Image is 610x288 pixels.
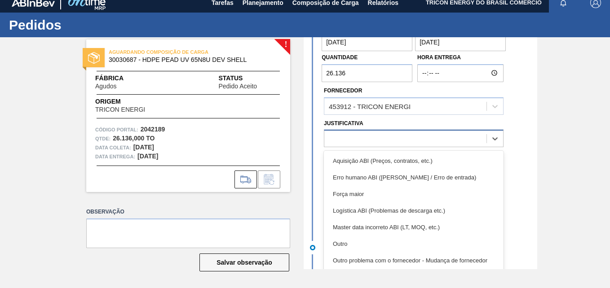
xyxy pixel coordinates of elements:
[95,152,135,161] span: Data entrega:
[88,52,100,64] img: status
[310,245,315,250] img: atual
[417,51,504,64] label: Hora Entrega
[86,205,290,218] label: Observação
[95,83,116,90] span: Agudos
[324,219,504,236] div: Master data incorreto ABI (LT, MOQ, etc.)
[199,253,289,271] button: Salvar observação
[95,106,145,113] span: TRICON ENERGI
[324,252,504,269] div: Outro problema com o fornecedor - Mudança de fornecedor
[218,83,257,90] span: Pedido Aceito
[95,74,145,83] span: Fábrica
[95,143,131,152] span: Data coleta:
[415,33,506,51] input: dd/mm/yyyy
[141,126,165,133] strong: 2042189
[322,33,412,51] input: dd/mm/yyyy
[324,149,504,162] label: Observações
[133,144,154,151] strong: [DATE]
[324,269,504,285] div: Planejamento ABI - Alteração gráfica ou VBI
[324,169,504,186] div: Erro humano ABI ([PERSON_NAME] / Erro de entrada)
[9,20,168,30] h1: Pedidos
[95,134,111,143] span: Qtde :
[234,170,257,188] div: Ir para Composição de Carga
[324,87,362,94] label: Fornecedor
[95,97,171,106] span: Origem
[109,57,272,63] span: 30030687 - HDPE PEAD UV 65N8U DEV SHELL
[218,74,281,83] span: Status
[324,202,504,219] div: Logística ABI (Problemas de descarga etc.)
[322,54,358,61] label: Quantidade
[324,120,363,127] label: Justificativa
[137,153,158,160] strong: [DATE]
[329,102,411,110] div: 453912 - TRICON ENERGI
[258,170,280,188] div: Informar alteração no pedido
[109,48,234,57] span: AGUARDANDO COMPOSIÇÃO DE CARGA
[324,236,504,252] div: Outro
[113,135,155,142] strong: 26.136,000 TO
[95,125,138,134] span: Código Portal:
[324,186,504,202] div: Força maior
[324,153,504,169] div: Aquisição ABI (Preços, contratos, etc.)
